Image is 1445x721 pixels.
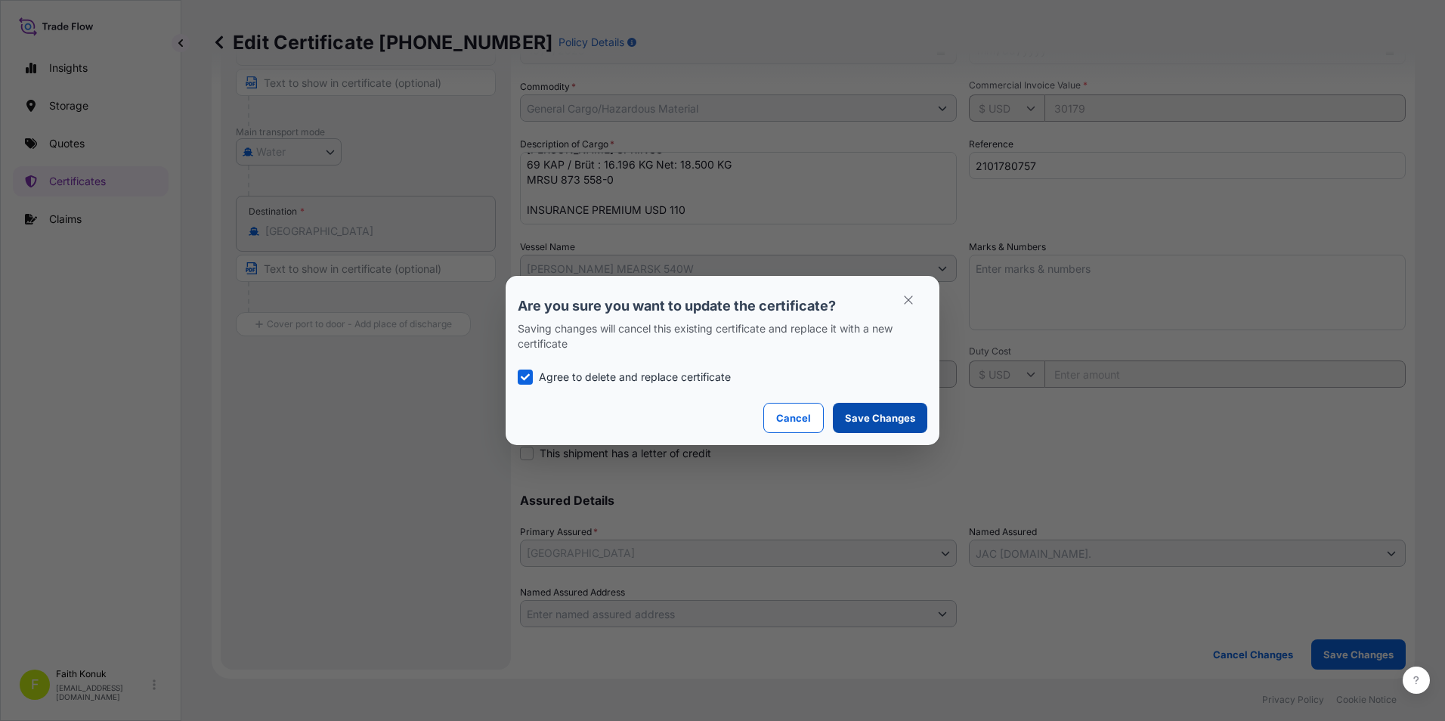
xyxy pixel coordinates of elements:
button: Cancel [763,403,824,433]
p: Cancel [776,410,811,425]
button: Save Changes [833,403,927,433]
p: Save Changes [845,410,915,425]
p: Are you sure you want to update the certificate? [518,297,927,315]
p: Saving changes will cancel this existing certificate and replace it with a new certificate [518,321,927,351]
p: Agree to delete and replace certificate [539,370,731,385]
